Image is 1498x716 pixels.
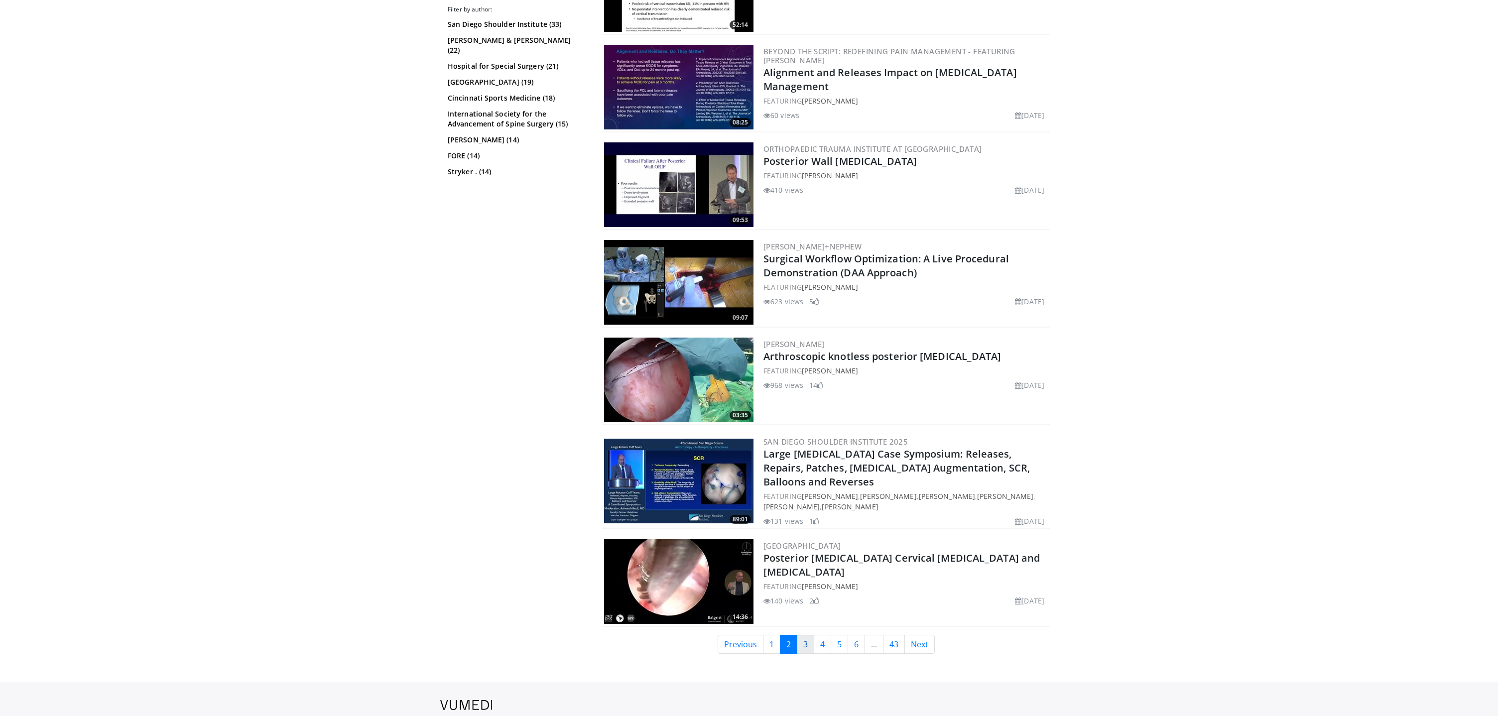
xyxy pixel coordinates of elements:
a: [PERSON_NAME] [977,491,1033,501]
a: Surgical Workflow Optimization: A Live Procedural Demonstration (DAA Approach) [763,252,1009,279]
span: 89:01 [730,515,751,524]
span: 09:07 [730,313,751,322]
li: [DATE] [1015,110,1044,120]
a: Posterior [MEDICAL_DATA] Cervical [MEDICAL_DATA] and [MEDICAL_DATA] [763,551,1040,579]
li: 623 views [763,296,803,307]
img: 796ec785-0cdf-4d79-b241-afeb799f6d4e.300x170_q85_crop-smart_upscale.jpg [604,338,753,422]
a: 09:07 [604,240,753,325]
a: Previous [718,635,763,654]
li: 60 views [763,110,799,120]
a: Hospital for Special Surgery (21) [448,61,585,71]
a: [GEOGRAPHIC_DATA] [763,541,841,551]
img: 9bd6abd5-b9eb-47e8-bf7f-1bc2fb0db4d2.300x170_q85_crop-smart_upscale.jpg [604,45,753,129]
li: 131 views [763,516,803,526]
li: [DATE] [1015,185,1044,195]
div: FEATURING , , , , , [763,491,1048,512]
a: Alignment and Releases Impact on [MEDICAL_DATA] Management [763,66,1017,93]
div: FEATURING [763,282,1048,292]
a: San Diego Shoulder Institute 2025 [763,437,908,447]
a: [PERSON_NAME] [802,582,858,591]
a: 89:01 [604,439,753,523]
a: [PERSON_NAME] [763,339,825,349]
span: 52:14 [730,20,751,29]
a: [PERSON_NAME] [822,502,878,511]
li: 14 [809,380,823,390]
li: 140 views [763,596,803,606]
a: Cincinnati Sports Medicine (18) [448,93,585,103]
a: [PERSON_NAME] [802,96,858,106]
a: Next [904,635,935,654]
a: [PERSON_NAME] (14) [448,135,585,145]
a: Arthroscopic knotless posterior [MEDICAL_DATA] [763,350,1001,363]
a: [PERSON_NAME] [802,282,858,292]
a: Beyond the Script: Redefining Pain Management - Featuring [PERSON_NAME] [763,46,1015,65]
a: [PERSON_NAME] [802,366,858,375]
span: 08:25 [730,118,751,127]
li: 1 [809,516,819,526]
li: 2 [809,596,819,606]
img: 7a62cfd3-e010-4022-9fb4-b800619bc9ac.300x170_q85_crop-smart_upscale.jpg [604,439,753,523]
h3: Filter by author: [448,5,587,13]
a: San Diego Shoulder Institute (33) [448,19,585,29]
li: [DATE] [1015,296,1044,307]
a: Posterior Wall [MEDICAL_DATA] [763,154,917,168]
a: [PERSON_NAME] [919,491,975,501]
div: FEATURING [763,365,1048,376]
a: 4 [814,635,831,654]
li: 968 views [763,380,803,390]
img: df19e0ca-649b-4304-bc0e-36eb8c321e3a.300x170_q85_crop-smart_upscale.jpg [604,539,753,624]
a: 5 [831,635,848,654]
a: 3 [797,635,814,654]
a: [PERSON_NAME] [860,491,916,501]
a: [PERSON_NAME]+Nephew [763,241,862,251]
a: 09:53 [604,142,753,227]
a: International Society for the Advancement of Spine Surgery (15) [448,109,585,129]
div: FEATURING [763,96,1048,106]
a: 14:36 [604,539,753,624]
li: [DATE] [1015,596,1044,606]
a: Large [MEDICAL_DATA] Case Symposium: Releases, Repairs, Patches, [MEDICAL_DATA] Augmentation, SCR... [763,447,1030,488]
li: [DATE] [1015,380,1044,390]
a: 08:25 [604,45,753,129]
a: 2 [780,635,797,654]
a: Orthopaedic Trauma Institute at [GEOGRAPHIC_DATA] [763,144,982,154]
a: 1 [763,635,780,654]
a: [PERSON_NAME] & [PERSON_NAME] (22) [448,35,585,55]
li: 5 [809,296,819,307]
div: FEATURING [763,581,1048,592]
a: [GEOGRAPHIC_DATA] (19) [448,77,585,87]
a: [PERSON_NAME] [802,491,858,501]
a: Stryker . (14) [448,167,585,177]
a: FORE (14) [448,151,585,161]
a: 03:35 [604,338,753,422]
img: VuMedi Logo [440,700,493,710]
li: [DATE] [1015,516,1044,526]
li: 410 views [763,185,803,195]
div: FEATURING [763,170,1048,181]
img: bcfc90b5-8c69-4b20-afee-af4c0acaf118.300x170_q85_crop-smart_upscale.jpg [604,240,753,325]
a: [PERSON_NAME] [802,171,858,180]
a: [PERSON_NAME] [763,502,820,511]
span: 14:36 [730,612,751,621]
span: 09:53 [730,216,751,225]
img: cb1758d3-f6ae-45c5-97d9-9e7687918b7b.300x170_q85_crop-smart_upscale.jpg [604,142,753,227]
nav: Search results pages [602,635,1050,654]
a: 6 [848,635,865,654]
a: 43 [883,635,905,654]
span: 03:35 [730,411,751,420]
